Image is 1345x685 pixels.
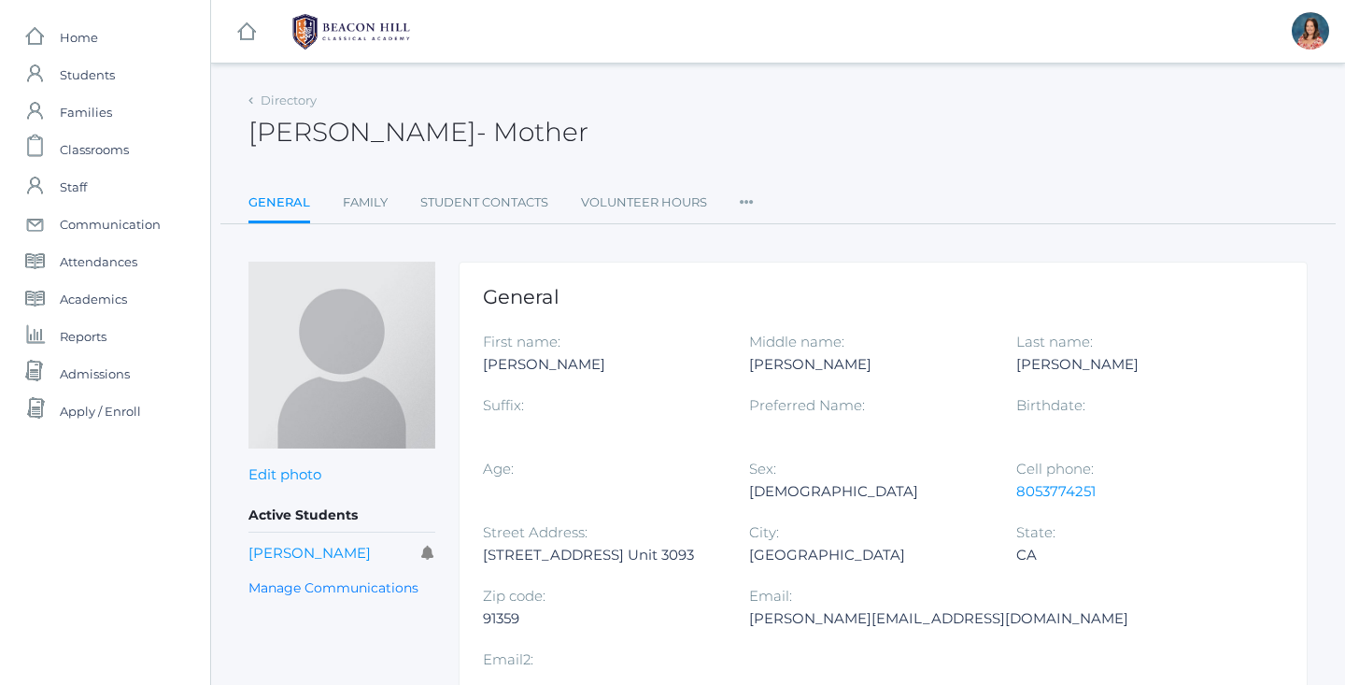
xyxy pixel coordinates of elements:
span: Communication [60,206,161,243]
div: [PERSON_NAME] [483,353,721,376]
label: State: [1016,523,1055,541]
label: Suffix: [483,396,524,414]
div: [DEMOGRAPHIC_DATA] [749,480,987,503]
h5: Active Students [248,500,435,532]
label: Zip code: [483,587,545,605]
div: CA [1016,544,1254,566]
label: Email2: [483,650,533,668]
div: Jennifer Jenkins [1292,12,1329,50]
label: Preferred Name: [749,396,865,414]
a: Family [343,184,388,221]
span: Admissions [60,355,130,392]
span: Staff [60,168,87,206]
span: Students [60,56,115,93]
div: [PERSON_NAME][EMAIL_ADDRESS][DOMAIN_NAME] [749,607,1128,630]
label: First name: [483,333,560,350]
label: Last name: [1016,333,1093,350]
span: Attendances [60,243,137,280]
a: Manage Communications [248,578,418,599]
label: Sex: [749,460,776,478]
img: Holly Ramirez [248,262,435,449]
label: City: [749,523,779,541]
span: - Mother [476,116,588,148]
label: Middle name: [749,333,844,350]
span: Academics [60,280,127,318]
label: Age: [483,460,514,478]
div: [GEOGRAPHIC_DATA] [749,544,987,566]
h1: General [483,286,1283,307]
span: Apply / Enroll [60,392,141,430]
a: [PERSON_NAME] [248,544,371,562]
span: Home [60,19,98,56]
a: Student Contacts [420,184,548,221]
span: Reports [60,318,106,355]
div: 91359 [483,607,721,630]
a: Edit photo [248,465,321,483]
h2: [PERSON_NAME] [248,118,588,147]
a: 8053774251 [1016,482,1096,500]
label: Cell phone: [1016,460,1094,478]
div: [PERSON_NAME] [1016,353,1254,376]
div: [STREET_ADDRESS] Unit 3093 [483,544,721,566]
a: Directory [261,93,317,107]
label: Birthdate: [1016,396,1085,414]
i: Receives communications for this student [421,546,435,560]
div: [PERSON_NAME] [749,353,987,376]
label: Email: [749,587,792,605]
a: General [248,184,310,224]
img: BHCALogos-05-308ed15e86a5a0abce9b8dd61676a3503ac9727e845dece92d48e8588c001991.png [281,8,421,55]
span: Families [60,93,112,131]
span: Classrooms [60,131,129,168]
label: Street Address: [483,523,588,541]
a: Volunteer Hours [581,184,707,221]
